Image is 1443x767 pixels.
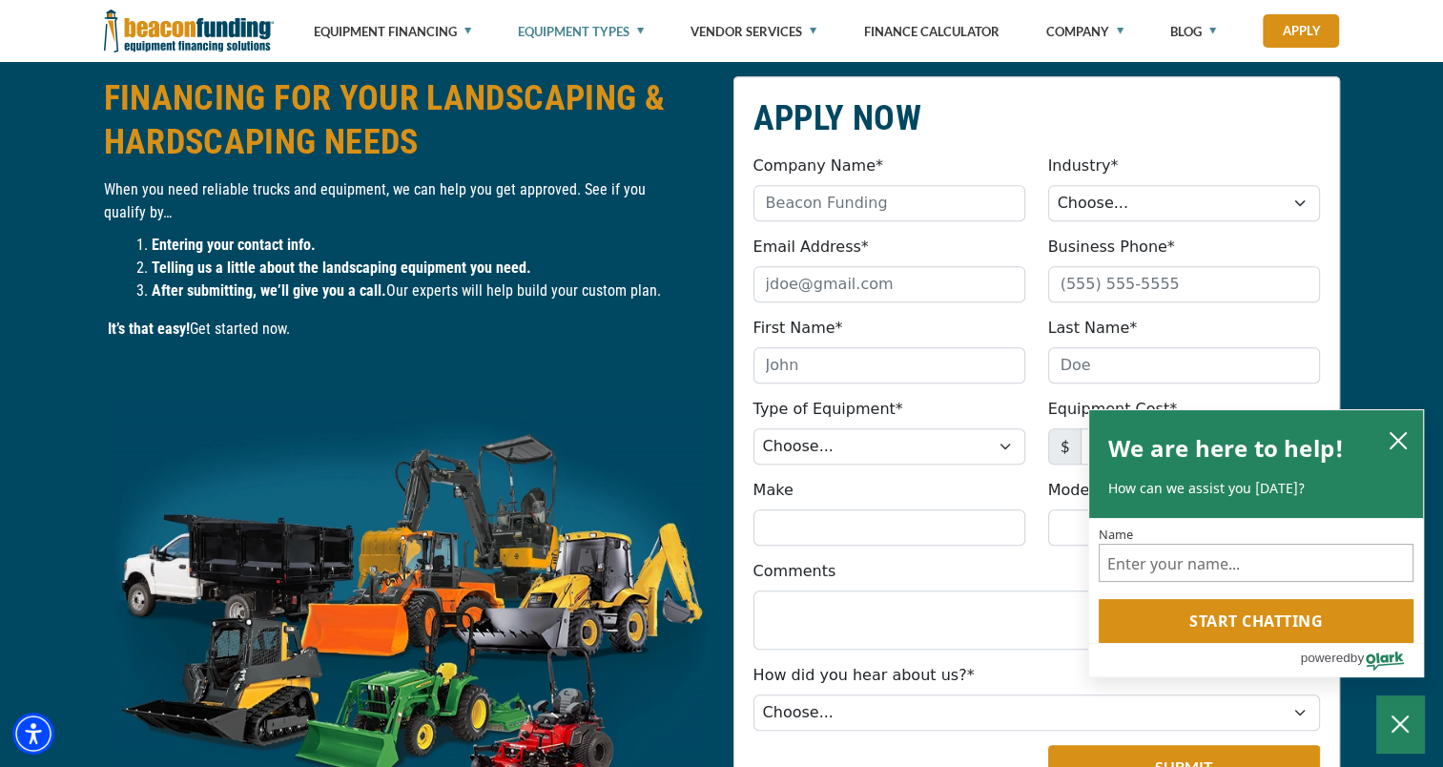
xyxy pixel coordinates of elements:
[753,664,975,687] label: How did you hear about us?*
[152,281,386,300] strong: After submitting, we’ll give you a call.
[104,76,711,164] h2: FINANCING FOR YOUR LANDSCAPING & HARDSCAPING NEEDS
[1048,479,1094,502] label: Model
[1048,317,1138,340] label: Last Name*
[152,259,531,277] strong: Telling us a little about the landscaping equipment you need.
[1108,429,1344,467] h2: We are here to help!
[1108,479,1404,498] p: How can we assist you [DATE]?
[753,317,843,340] label: First Name*
[1099,528,1413,540] label: Name
[1350,646,1364,670] span: by
[1048,266,1320,302] input: (555) 555-5555
[753,479,794,502] label: Make
[753,236,869,259] label: Email Address*
[753,155,883,177] label: Company Name*
[753,560,836,583] label: Comments
[1263,14,1339,48] a: Apply
[1081,428,1320,465] input: 50,000
[1048,428,1082,465] span: $
[1048,347,1320,383] input: Doe
[1376,695,1424,753] button: Close Chatbox
[104,178,711,224] p: When you need reliable trucks and equipment, we can help you get approved. See if you qualify by…
[753,347,1025,383] input: John
[753,266,1025,302] input: jdoe@gmail.com
[152,280,711,302] li: Our experts will help build your custom plan.
[104,318,711,341] p: Get started now.
[152,236,316,254] strong: Entering your contact info.
[1048,155,1119,177] label: Industry*
[753,398,903,421] label: Type of Equipment*
[12,713,54,755] div: Accessibility Menu
[1088,409,1424,678] div: olark chatbox
[1383,426,1413,453] button: close chatbox
[753,185,1025,221] input: Beacon Funding
[1099,544,1413,582] input: Name
[1048,236,1175,259] label: Business Phone*
[1300,646,1350,670] span: powered
[1300,644,1423,676] a: Powered by Olark
[1048,398,1178,421] label: Equipment Cost*
[753,96,1320,140] h2: APPLY NOW
[108,320,190,338] strong: It’s that easy!
[1099,599,1413,643] button: Start chatting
